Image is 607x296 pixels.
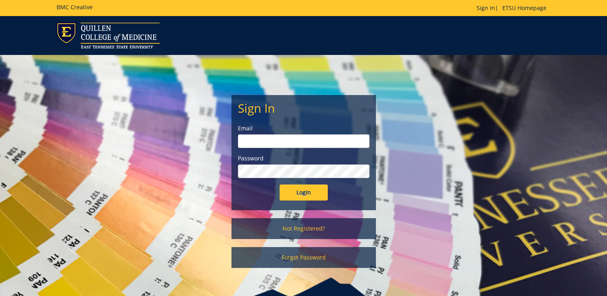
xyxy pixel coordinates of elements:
a: Sign In [477,4,495,12]
a: Not Registered? [231,218,376,239]
h5: BMC Creative [57,4,93,10]
label: Password [238,154,369,162]
a: Forgot Password [231,247,376,268]
input: Login [280,184,328,201]
img: ETSU logo [57,22,160,49]
p: | [477,4,550,12]
h2: Sign In [238,101,369,115]
label: Email [238,124,369,132]
a: ETSU Homepage [498,4,550,12]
